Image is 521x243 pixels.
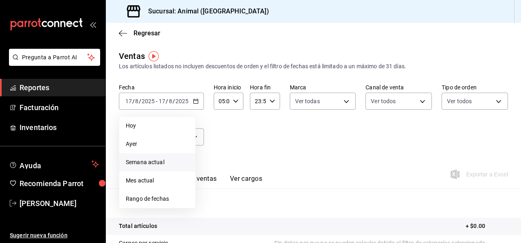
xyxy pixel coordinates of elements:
div: Los artículos listados no incluyen descuentos de orden y el filtro de fechas está limitado a un m... [119,62,508,71]
span: / [173,98,175,104]
input: -- [169,98,173,104]
p: Total artículos [119,222,157,230]
span: Ayer [126,140,189,148]
input: ---- [141,98,155,104]
span: Ver todas [295,97,320,105]
input: -- [158,98,166,104]
button: Ver ventas [185,175,217,189]
span: Facturación [20,102,99,113]
button: Regresar [119,29,160,37]
span: Sugerir nueva función [10,231,99,240]
a: Pregunta a Parrot AI [6,59,100,67]
span: / [166,98,168,104]
label: Canal de venta [366,85,432,90]
span: Semana actual [126,158,189,167]
div: Ventas [119,50,145,62]
span: Mes actual [126,176,189,185]
label: Marca [290,85,356,90]
span: Ayuda [20,159,88,169]
p: + $0.00 [466,222,508,230]
input: -- [135,98,139,104]
span: Hoy [126,121,189,130]
button: Ver cargos [230,175,263,189]
span: / [139,98,141,104]
span: Pregunta a Parrot AI [22,53,88,62]
span: Reportes [20,82,99,93]
label: Hora fin [250,85,280,90]
div: navigation tabs [132,175,262,189]
span: [PERSON_NAME] [20,198,99,209]
span: Inventarios [20,122,99,133]
button: Pregunta a Parrot AI [9,49,100,66]
span: - [156,98,158,104]
span: Regresar [134,29,160,37]
p: Resumen [119,198,508,208]
label: Hora inicio [214,85,243,90]
input: ---- [175,98,189,104]
button: open_drawer_menu [90,21,96,28]
span: Rango de fechas [126,195,189,203]
span: Ver todos [447,97,472,105]
img: Tooltip marker [149,51,159,61]
h3: Sucursal: Animal ([GEOGRAPHIC_DATA]) [142,7,269,16]
label: Tipo de orden [442,85,508,90]
span: Recomienda Parrot [20,178,99,189]
label: Fecha [119,85,204,90]
span: Ver todos [371,97,396,105]
input: -- [125,98,132,104]
span: / [132,98,135,104]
